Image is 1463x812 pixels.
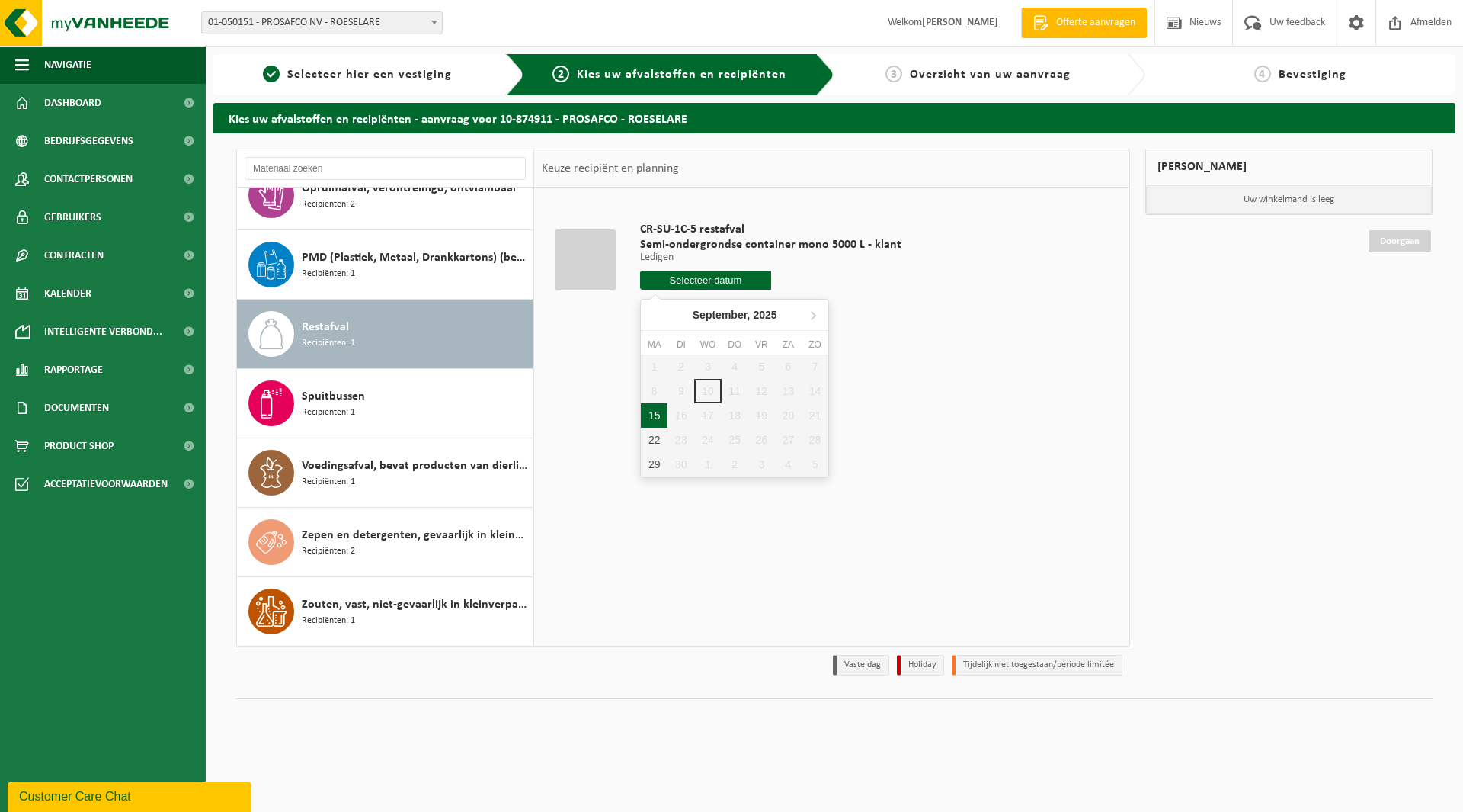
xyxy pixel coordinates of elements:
span: 01-050151 - PROSAFCO NV - ROESELARE [202,12,442,34]
span: Zouten, vast, niet-gevaarlijk in kleinverpakking [302,595,529,614]
span: Semi-ondergrondse container mono 5000 L - klant [640,237,901,252]
span: 4 [1254,66,1271,82]
span: Restafval [302,318,349,336]
span: Documenten [44,389,109,427]
span: Recipiënten: 1 [302,267,355,281]
a: Doorgaan [1369,230,1431,252]
span: Intelligente verbond... [44,313,162,351]
button: Restafval Recipiënten: 1 [237,300,533,369]
div: 15 [641,403,667,428]
li: Vaste dag [833,655,889,676]
span: Contactpersonen [44,160,133,198]
div: vr [748,337,775,352]
li: Holiday [897,655,944,676]
span: Navigatie [44,46,91,84]
span: Recipiënten: 1 [302,336,355,351]
span: Recipiënten: 2 [302,544,355,559]
div: ma [641,337,667,352]
span: 1 [263,66,280,82]
span: Bedrijfsgegevens [44,122,133,160]
h2: Kies uw afvalstoffen en recipiënten - aanvraag voor 10-874911 - PROSAFCO - ROESELARE [213,103,1455,133]
button: Zepen en detergenten, gevaarlijk in kleinverpakking Recipiënten: 2 [237,508,533,577]
span: Kies uw afvalstoffen en recipiënten [577,69,786,81]
strong: [PERSON_NAME] [922,17,998,28]
span: Bevestiging [1279,69,1346,81]
div: 22 [641,428,667,452]
input: Selecteer datum [640,271,771,290]
div: 29 [641,452,667,477]
span: Selecteer hier een vestiging [287,69,452,81]
div: [PERSON_NAME] [1145,149,1433,185]
span: 2 [552,66,569,82]
iframe: chat widget [8,778,255,812]
input: Materiaal zoeken [245,157,526,180]
span: 3 [885,66,902,82]
span: Dashboard [44,84,101,122]
div: zo [802,337,828,352]
span: Recipiënten: 2 [302,197,355,212]
li: Tijdelijk niet toegestaan/période limitée [952,655,1122,676]
div: September, [687,303,783,327]
button: PMD (Plastiek, Metaal, Drankkartons) (bedrijven) Recipiënten: 1 [237,230,533,300]
span: Acceptatievoorwaarden [44,465,168,503]
span: Product Shop [44,427,114,465]
span: Contracten [44,236,104,274]
div: za [775,337,802,352]
span: Recipiënten: 1 [302,614,355,628]
span: Spuitbussen [302,387,365,406]
div: wo [694,337,721,352]
button: Spuitbussen Recipiënten: 1 [237,369,533,438]
span: Offerte aanvragen [1052,15,1139,30]
p: Uw winkelmand is leeg [1146,185,1433,214]
span: Kalender [44,274,91,313]
span: 01-050151 - PROSAFCO NV - ROESELARE [201,11,443,34]
span: Rapportage [44,351,103,389]
span: PMD (Plastiek, Metaal, Drankkartons) (bedrijven) [302,249,529,267]
div: Keuze recipiënt en planning [534,149,687,188]
a: 1Selecteer hier een vestiging [221,66,494,84]
span: Zepen en detergenten, gevaarlijk in kleinverpakking [302,526,529,544]
span: Overzicht van uw aanvraag [910,69,1071,81]
span: CR-SU-1C-5 restafval [640,222,901,237]
span: Recipiënten: 1 [302,475,355,489]
span: Opruimafval, verontreinigd, ontvlambaar [302,179,517,197]
div: di [667,337,694,352]
button: Voedingsafval, bevat producten van dierlijke oorsprong, onverpakt, categorie 3 Recipiënten: 1 [237,438,533,508]
button: Zouten, vast, niet-gevaarlijk in kleinverpakking Recipiënten: 1 [237,577,533,646]
div: do [722,337,748,352]
span: Gebruikers [44,198,101,236]
span: Voedingsafval, bevat producten van dierlijke oorsprong, onverpakt, categorie 3 [302,457,529,475]
p: Ledigen [640,252,901,263]
button: Opruimafval, verontreinigd, ontvlambaar Recipiënten: 2 [237,161,533,230]
span: Recipiënten: 1 [302,406,355,420]
a: Offerte aanvragen [1021,8,1147,38]
i: 2025 [753,310,776,320]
